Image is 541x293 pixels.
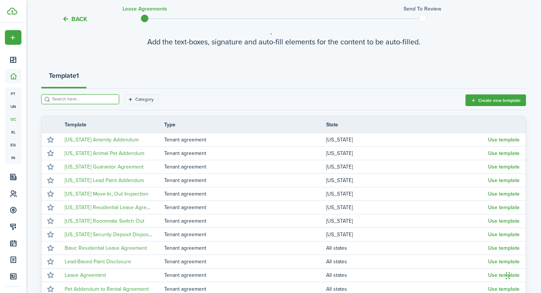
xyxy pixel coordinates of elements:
a: [US_STATE] Amenity Addendum [65,136,139,144]
button: Mark as favourite [45,162,56,172]
td: Tenant agreement [164,148,326,158]
button: Use template [488,191,520,197]
td: [US_STATE] [326,175,488,185]
button: Use template [488,259,520,265]
a: [US_STATE] Animal Pet Addendum [65,149,144,157]
a: [US_STATE] Lead Paint Addendum [65,176,144,184]
button: Mark as favourite [45,135,56,145]
button: Mark as favourite [45,270,56,281]
th: Template [59,121,164,129]
h3: Send to review [403,5,441,13]
td: Tenant agreement [164,162,326,172]
a: [US_STATE] Move-In_Out Inspection [65,190,148,198]
a: [US_STATE] Roommate Switch Out [65,217,144,225]
img: TenantCloud [7,8,17,15]
td: [US_STATE] [326,135,488,145]
a: Pet Addendum to Rental Agreement [65,285,149,293]
a: [US_STATE] Residential Lease Agreement [65,203,161,211]
button: Use template [488,150,520,156]
a: eq [5,138,21,151]
filter-tag: Open filter [125,94,158,104]
button: Mark as favourite [45,175,56,186]
button: Use template [488,178,520,184]
td: [US_STATE] [326,189,488,199]
td: Tenant agreement [164,257,326,267]
td: Tenant agreement [164,229,326,240]
button: Mark as favourite [45,148,56,159]
button: Use template [488,232,520,238]
h3: Lease Agreements [122,5,167,13]
td: Tenant agreement [164,270,326,280]
td: [US_STATE] [326,162,488,172]
a: kl [5,126,21,138]
td: [US_STATE] [326,229,488,240]
button: Use template [488,286,520,292]
button: Mark as favourite [45,229,56,240]
button: Use template [488,218,520,224]
td: Tenant agreement [164,135,326,145]
td: Tenant agreement [164,202,326,213]
td: All states [326,243,488,253]
button: Mark as favourite [45,243,56,254]
a: oc [5,113,21,126]
td: All states [326,270,488,280]
a: Lead-Based Paint Disclosure [65,258,131,266]
a: Basic Residential Lease Agreement [65,244,147,252]
a: un [5,100,21,113]
button: Mark as favourite [45,202,56,213]
button: Use template [488,137,520,143]
button: Mark as favourite [45,189,56,199]
td: Tenant agreement [164,243,326,253]
a: [US_STATE] Guarantor Agreement [65,163,144,171]
button: Create new template [465,94,526,106]
button: Use template [488,272,520,278]
button: Use template [488,245,520,251]
a: pt [5,87,21,100]
wizard-step-header-description: Add the text-boxes, signature and auto-fill elements for the content to be auto-filled. [41,36,526,47]
strong: Template [49,71,76,81]
td: Tenant agreement [164,189,326,199]
td: [US_STATE] [326,148,488,158]
button: Mark as favourite [45,216,56,226]
div: Drag [506,264,510,287]
iframe: Chat Widget [503,257,541,293]
a: in [5,151,21,164]
th: State [326,121,488,129]
td: Tenant agreement [164,175,326,185]
button: Back [62,15,87,23]
td: All states [326,257,488,267]
button: Open menu [5,30,21,45]
button: Mark as favourite [45,257,56,267]
th: Type [164,121,326,129]
td: [US_STATE] [326,216,488,226]
a: [US_STATE] Security Deposit Disposition [65,231,159,238]
input: Search here... [50,96,116,103]
filter-tag-label: Category [135,96,154,103]
strong: 1 [76,71,79,81]
button: Use template [488,164,520,170]
td: Tenant agreement [164,216,326,226]
button: Use template [488,205,520,211]
a: Lease Agreement [65,271,106,279]
td: [US_STATE] [326,202,488,213]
